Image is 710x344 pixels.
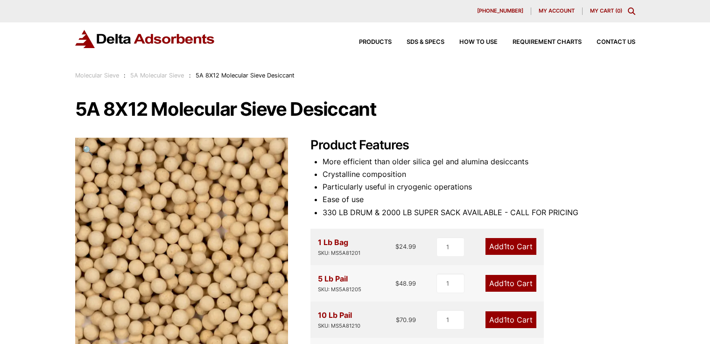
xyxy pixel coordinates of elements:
[513,39,582,45] span: Requirement Charts
[582,39,635,45] a: Contact Us
[396,316,416,323] bdi: 70.99
[323,168,635,181] li: Crystalline composition
[444,39,498,45] a: How to Use
[75,138,101,163] a: View full-screen image gallery
[323,193,635,206] li: Ease of use
[485,311,536,328] a: Add1to Cart
[485,238,536,255] a: Add1to Cart
[196,72,295,79] span: 5A 8X12 Molecular Sieve Desiccant
[318,285,361,294] div: SKU: MS5A81205
[323,181,635,193] li: Particularly useful in cryogenic operations
[504,242,507,251] span: 1
[396,316,400,323] span: $
[485,275,536,292] a: Add1to Cart
[318,273,361,294] div: 5 Lb Pail
[498,39,582,45] a: Requirement Charts
[395,280,399,287] span: $
[83,145,93,155] span: 🔍
[470,7,531,15] a: [PHONE_NUMBER]
[344,39,392,45] a: Products
[477,8,523,14] span: [PHONE_NUMBER]
[407,39,444,45] span: SDS & SPECS
[395,243,416,250] bdi: 24.99
[504,315,507,324] span: 1
[359,39,392,45] span: Products
[628,7,635,15] div: Toggle Modal Content
[75,72,119,79] a: Molecular Sieve
[318,309,360,330] div: 10 Lb Pail
[395,243,399,250] span: $
[531,7,583,15] a: My account
[318,249,360,258] div: SKU: MS5A81201
[617,7,620,14] span: 0
[310,138,635,153] h2: Product Features
[130,72,184,79] a: 5A Molecular Sieve
[318,236,360,258] div: 1 Lb Bag
[75,30,215,48] img: Delta Adsorbents
[318,322,360,330] div: SKU: MS5A81210
[459,39,498,45] span: How to Use
[75,99,635,119] h1: 5A 8X12 Molecular Sieve Desiccant
[590,7,622,14] a: My Cart (0)
[597,39,635,45] span: Contact Us
[392,39,444,45] a: SDS & SPECS
[395,280,416,287] bdi: 48.99
[323,206,635,219] li: 330 LB DRUM & 2000 LB SUPER SACK AVAILABLE - CALL FOR PRICING
[124,72,126,79] span: :
[504,279,507,288] span: 1
[189,72,191,79] span: :
[323,155,635,168] li: More efficient than older silica gel and alumina desiccants
[539,8,575,14] span: My account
